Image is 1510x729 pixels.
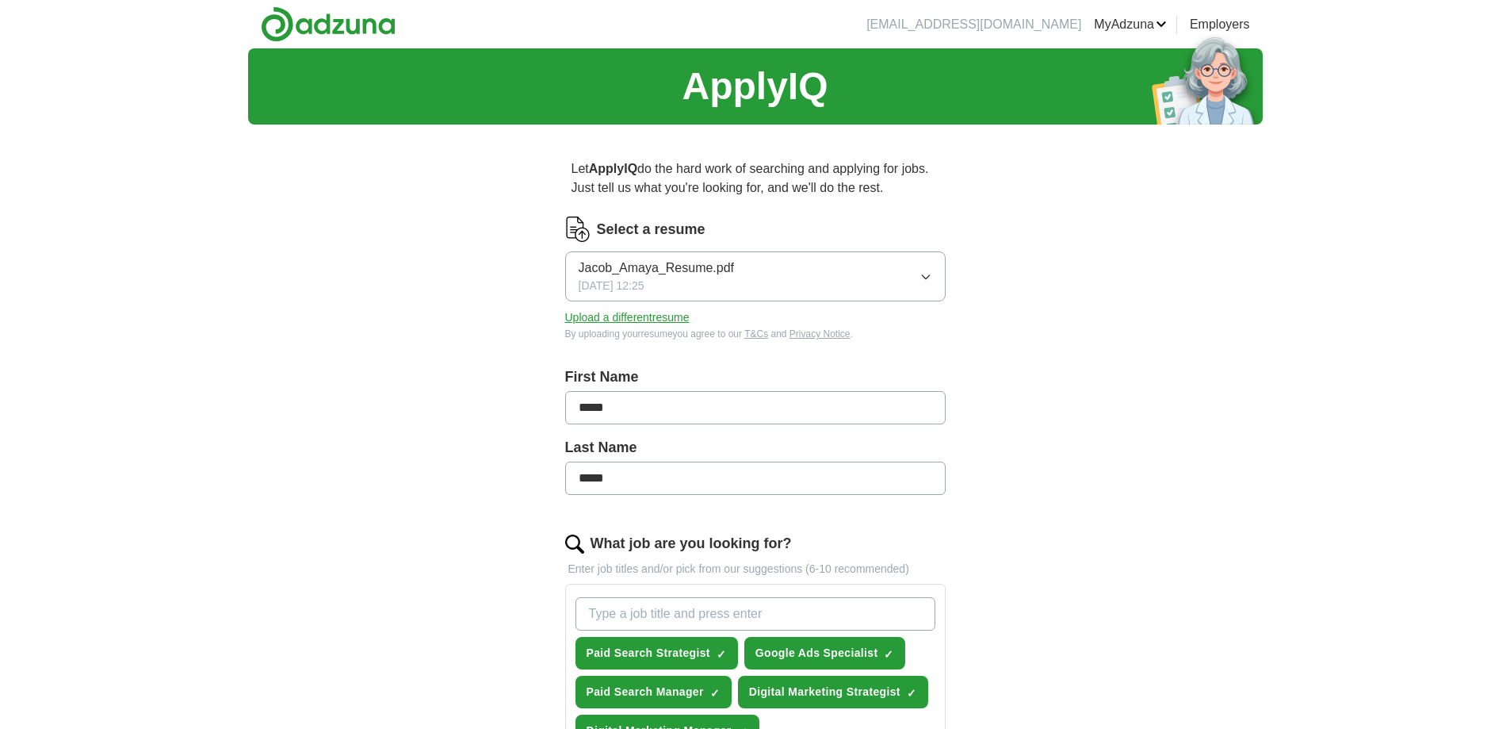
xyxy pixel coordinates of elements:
[589,162,637,175] strong: ApplyIQ
[597,219,705,240] label: Select a resume
[575,637,738,670] button: Paid Search Strategist✓
[884,648,893,661] span: ✓
[565,327,946,341] div: By uploading your resume you agree to our and .
[866,15,1081,34] li: [EMAIL_ADDRESS][DOMAIN_NAME]
[749,684,900,700] span: Digital Marketing Strategist
[744,637,906,670] button: Google Ads Specialist✓
[587,645,710,662] span: Paid Search Strategist
[738,676,928,708] button: Digital Marketing Strategist✓
[565,153,946,204] p: Let do the hard work of searching and applying for jobs. Just tell us what you're looking for, an...
[579,278,644,294] span: [DATE] 12:25
[565,309,690,326] button: Upload a differentresume
[1190,15,1250,34] a: Employers
[565,251,946,301] button: Jacob_Amaya_Resume.pdf[DATE] 12:25
[565,535,584,554] img: search.png
[755,645,878,662] span: Google Ads Specialist
[744,328,768,340] a: T&Cs
[575,676,732,708] button: Paid Search Manager✓
[261,6,396,42] img: Adzuna logo
[1094,15,1167,34] a: MyAdzuna
[682,58,828,115] h1: ApplyIQ
[907,687,916,700] span: ✓
[565,561,946,577] p: Enter job titles and/or pick from our suggestions (6-10 recommended)
[591,533,792,554] label: What job are you looking for?
[579,259,735,278] span: Jacob_Amaya_Resume.pdf
[717,648,726,661] span: ✓
[710,687,720,700] span: ✓
[565,217,591,242] img: CV Icon
[565,366,946,388] label: First Name
[587,684,704,700] span: Paid Search Manager
[575,597,935,631] input: Type a job title and press enter
[565,437,946,459] label: Last Name
[789,328,851,340] a: Privacy Notice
